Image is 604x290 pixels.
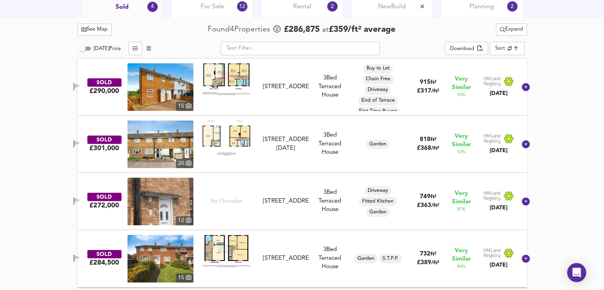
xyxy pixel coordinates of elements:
div: [DATE] [483,147,514,155]
img: property thumbnail [127,235,193,282]
span: Garden [354,255,378,262]
span: 749 [419,194,430,200]
div: Fitted Kitchen [359,197,397,206]
div: [DATE] [483,261,514,269]
span: Sold [116,3,129,12]
img: Land Registry [483,133,514,144]
div: 3 Bed Terraced House [312,131,348,157]
div: 3 Bed Terraced House [312,74,348,99]
span: 818 [419,137,430,143]
span: [DATE] Price [94,46,121,51]
span: / ft² [431,89,439,94]
img: Floorplan [203,235,250,267]
span: Garden [366,209,390,216]
span: £ 368 [417,145,439,151]
div: £272,000 [89,201,119,210]
span: 915 [419,79,430,85]
div: SOLD [87,193,122,201]
span: £ 317 [417,88,439,94]
div: 15 [176,102,193,110]
div: Garden [366,207,390,217]
button: Expand [496,23,527,36]
span: First Time Buyers [356,108,400,115]
div: SOLD£272,000 property thumbnail 12 No Floorplan[STREET_ADDRESS]3Bed Terraced HouseDrivewayFitted ... [77,173,527,230]
div: SOLD [87,135,122,144]
div: SOLD£290,000 property thumbnail 15 Floorplan[STREET_ADDRESS]3Bed Terraced HouseBuy to LetChain Fr... [77,58,527,116]
img: property thumbnail [127,178,193,225]
div: Garden [354,254,378,263]
div: Buy to Let [363,64,393,73]
span: ft² [430,80,436,85]
svg: Show Details [521,139,531,149]
img: Land Registry [483,76,514,87]
span: 87 % [457,206,465,213]
div: SOLD£301,000 property thumbnail 20 Floorplan[STREET_ADDRESS][DATE]3Bed Terraced HouseGarden818ft²... [77,116,527,173]
div: £290,000 [89,87,119,95]
div: 15 [176,273,193,282]
span: S.T.P.P. [379,255,402,262]
span: Very Similar [452,75,471,92]
img: Floorplan [203,120,250,155]
img: Floorplan [203,63,250,95]
div: [DATE] [483,89,514,97]
a: property thumbnail 12 [127,178,193,225]
div: 3 Bed Terraced House [312,188,348,214]
div: £284,500 [89,258,119,267]
span: New Build [378,2,406,11]
div: SOLD£284,500 property thumbnail 15 Floorplan[STREET_ADDRESS]3Bed Terraced HouseGardenS.T.P.P.732f... [77,230,527,287]
span: For Sale [201,2,224,11]
span: £ 359 / ft² average [329,25,396,34]
div: Sort [495,44,505,52]
span: See Map [81,25,108,34]
span: Very Similar [452,247,471,263]
div: Garden [366,139,390,149]
div: S.T.P.P. [379,254,402,263]
div: 56 Green Lane, LU2 8AT [259,254,312,263]
div: Sort [490,42,524,55]
img: Land Registry [483,191,514,201]
svg: Show Details [521,254,531,263]
div: 29 Mangrove Road, LU2 9BW [259,83,312,91]
div: First Time Buyers [356,107,400,116]
a: property thumbnail 15 [127,63,193,111]
div: £301,000 [89,144,119,153]
div: SOLD [87,250,122,258]
div: split button [445,42,488,55]
div: End of Terrace [358,96,398,106]
span: £ 286,875 [284,24,320,36]
img: property thumbnail [127,120,193,168]
input: Text Filter... [221,42,380,55]
span: / ft² [431,146,439,151]
svg: Show Details [521,197,531,206]
div: 4 [147,2,158,12]
span: Chain Free [363,75,394,83]
span: No Floorplan [210,197,243,205]
span: Fitted Kitchen [359,198,397,205]
div: Chain Free [363,75,394,84]
span: 93 % [457,92,465,98]
span: Rental [293,2,311,11]
svg: Show Details [521,82,531,92]
span: / ft² [431,203,439,208]
div: 12 [237,1,247,12]
span: 84 % [457,263,465,270]
span: Garden [366,141,390,148]
div: Download [450,44,474,54]
div: Driveway [365,186,391,195]
span: 732 [419,251,430,257]
button: See Map [77,23,112,36]
span: Buy to Let [363,65,393,72]
a: property thumbnail 15 [127,235,193,282]
span: ft² [430,251,436,257]
div: [STREET_ADDRESS] [262,197,309,205]
div: [STREET_ADDRESS] [262,83,309,91]
img: Land Registry [483,248,514,258]
div: 3 Bed Terraced House [312,246,348,271]
span: End of Terrace [358,97,398,104]
div: split button [496,23,527,36]
div: 20 [176,159,193,168]
span: £ 363 [417,203,439,209]
span: at [322,26,329,34]
span: Expand [500,25,523,34]
div: SOLD [87,78,122,87]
